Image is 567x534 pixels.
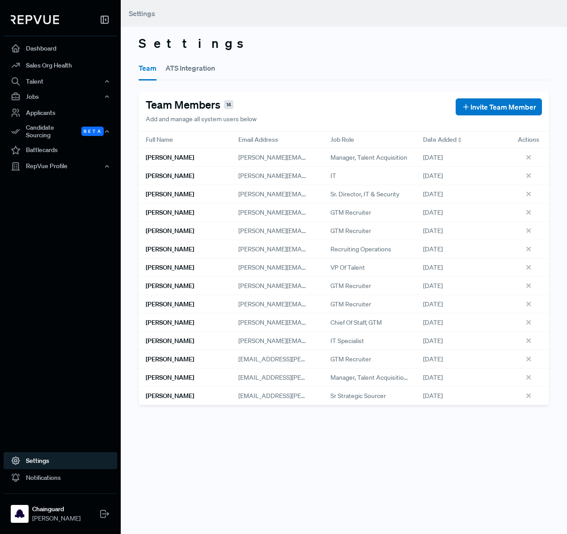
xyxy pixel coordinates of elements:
h6: [PERSON_NAME] [146,246,194,253]
span: Sr Strategic Sourcer [330,391,386,401]
a: Settings [4,452,117,469]
span: Recruiting Operations [330,245,391,254]
div: [DATE] [416,148,508,167]
p: Add and manage all system users below [146,114,257,124]
img: RepVue [11,15,59,24]
h6: [PERSON_NAME] [146,374,194,381]
span: Date Added [423,135,457,144]
button: Jobs [4,89,117,104]
span: [PERSON_NAME][EMAIL_ADDRESS][PERSON_NAME][DOMAIN_NAME] [238,153,437,161]
span: [PERSON_NAME][EMAIL_ADDRESS][PERSON_NAME][DOMAIN_NAME] [238,208,437,216]
button: Candidate Sourcing Beta [4,121,117,142]
span: [PERSON_NAME][EMAIL_ADDRESS][DOMAIN_NAME] [238,282,389,290]
h6: [PERSON_NAME] [146,337,194,345]
span: [PERSON_NAME][EMAIL_ADDRESS][PERSON_NAME][DOMAIN_NAME] [238,318,437,326]
button: Talent [4,74,117,89]
div: [DATE] [416,295,508,314]
a: Dashboard [4,40,117,57]
span: [PERSON_NAME][EMAIL_ADDRESS][PERSON_NAME][DOMAIN_NAME] [238,190,437,198]
h6: [PERSON_NAME] [146,227,194,235]
span: [PERSON_NAME][EMAIL_ADDRESS][PERSON_NAME][DOMAIN_NAME] [238,245,437,253]
span: Sr. Director, IT & Security [330,190,399,199]
span: Actions [518,135,539,144]
span: 14 [224,100,233,110]
span: Beta [81,127,104,136]
a: Battlecards [4,142,117,159]
span: [PERSON_NAME][EMAIL_ADDRESS][PERSON_NAME][DOMAIN_NAME] [238,263,437,271]
button: RepVue Profile [4,159,117,174]
span: Chief of Staff, GTM [330,318,382,327]
span: GTM Recruiter [330,355,371,364]
div: [DATE] [416,185,508,203]
h6: [PERSON_NAME] [146,392,194,400]
span: Email Address [238,135,278,144]
h6: [PERSON_NAME] [146,282,194,290]
h6: [PERSON_NAME] [146,356,194,363]
span: [EMAIL_ADDRESS][PERSON_NAME][DOMAIN_NAME] [238,373,389,381]
span: Manager, Talent Acquisition [330,153,407,162]
h6: [PERSON_NAME] [146,209,194,216]
h6: [PERSON_NAME] [146,191,194,198]
h4: Team Members [146,98,220,111]
a: Applicants [4,104,117,121]
h6: [PERSON_NAME] [146,154,194,161]
div: Candidate Sourcing [4,121,117,142]
button: Invite Team Member [456,98,542,115]
span: [PERSON_NAME] [32,514,80,523]
span: [PERSON_NAME][EMAIL_ADDRESS][PERSON_NAME][DOMAIN_NAME] [238,337,437,345]
div: [DATE] [416,259,508,277]
span: [PERSON_NAME][EMAIL_ADDRESS][PERSON_NAME][DOMAIN_NAME] [238,300,437,308]
div: [DATE] [416,369,508,387]
div: Toggle SortBy [416,131,508,148]
div: [DATE] [416,222,508,240]
div: [DATE] [416,332,508,350]
div: [DATE] [416,350,508,369]
button: ATS Integration [165,55,215,81]
button: Team [139,55,157,81]
div: [DATE] [416,240,508,259]
span: [PERSON_NAME][EMAIL_ADDRESS][PERSON_NAME][DOMAIN_NAME] [238,227,437,235]
div: [DATE] [416,314,508,332]
h6: [PERSON_NAME] [146,172,194,180]
span: Invite Team Member [470,102,536,112]
span: Manager, Talent Acquisition - GTM [330,373,409,382]
img: Chainguard [13,507,27,521]
span: Full Name [146,135,173,144]
a: Sales Org Health [4,57,117,74]
span: GTM Recruiter [330,226,371,236]
span: [EMAIL_ADDRESS][PERSON_NAME][DOMAIN_NAME] [238,392,389,400]
h6: [PERSON_NAME] [146,264,194,271]
span: IT Specialist [330,336,364,346]
strong: Chainguard [32,504,80,514]
div: [DATE] [416,387,508,405]
a: Notifications [4,469,117,486]
h6: [PERSON_NAME] [146,301,194,308]
div: [DATE] [416,277,508,295]
span: IT [330,171,336,181]
div: [DATE] [416,203,508,222]
span: [EMAIL_ADDRESS][PERSON_NAME][DOMAIN_NAME] [238,355,389,363]
a: ChainguardChainguard[PERSON_NAME] [4,493,117,527]
h3: Settings [139,36,549,51]
span: VP of Talent [330,263,365,272]
span: GTM Recruiter [330,300,371,309]
span: Job Role [330,135,354,144]
span: GTM Recruiter [330,208,371,217]
span: Settings [129,9,155,18]
span: [PERSON_NAME][EMAIL_ADDRESS][PERSON_NAME][DOMAIN_NAME] [238,172,437,180]
span: GTM Recruiter [330,281,371,291]
div: [DATE] [416,167,508,185]
h6: [PERSON_NAME] [146,319,194,326]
